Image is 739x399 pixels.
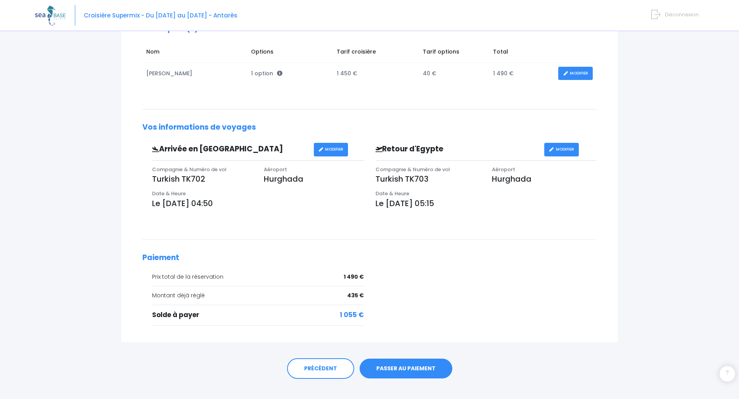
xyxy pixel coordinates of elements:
[340,310,364,320] span: 1 055 €
[333,63,419,84] td: 1 450 €
[665,11,699,18] span: Déconnexion
[360,359,452,379] a: PASSER AU PAIEMENT
[152,198,364,209] p: Le [DATE] 04:50
[142,24,597,33] h2: Participant(s) de la réservation
[544,143,579,156] a: MODIFIER
[492,166,515,173] span: Aéroport
[314,143,348,156] a: MODIFIER
[489,63,554,84] td: 1 490 €
[370,145,544,154] h3: Retour d'Egypte
[376,166,450,173] span: Compagnie & Numéro de vol
[419,44,489,62] td: Tarif options
[142,44,247,62] td: Nom
[558,67,593,80] a: MODIFIER
[347,291,364,300] span: 435 €
[247,44,333,62] td: Options
[287,358,354,379] a: PRÉCÉDENT
[264,166,287,173] span: Aéroport
[146,145,314,154] h3: Arrivée en [GEOGRAPHIC_DATA]
[376,173,480,185] p: Turkish TK703
[152,310,364,320] div: Solde à payer
[152,273,364,281] div: Prix total de la réservation
[142,63,247,84] td: [PERSON_NAME]
[419,63,489,84] td: 40 €
[251,69,282,77] span: 1 option
[376,198,597,209] p: Le [DATE] 05:15
[142,123,597,132] h2: Vos informations de voyages
[344,273,364,281] span: 1 490 €
[152,190,186,197] span: Date & Heure
[152,166,227,173] span: Compagnie & Numéro de vol
[142,253,597,262] h2: Paiement
[84,11,237,19] span: Croisière Supermix - Du [DATE] au [DATE] - Antarès
[264,173,364,185] p: Hurghada
[152,173,252,185] p: Turkish TK702
[333,44,419,62] td: Tarif croisière
[376,190,409,197] span: Date & Heure
[492,173,597,185] p: Hurghada
[489,44,554,62] td: Total
[152,291,364,300] div: Montant déjà réglé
